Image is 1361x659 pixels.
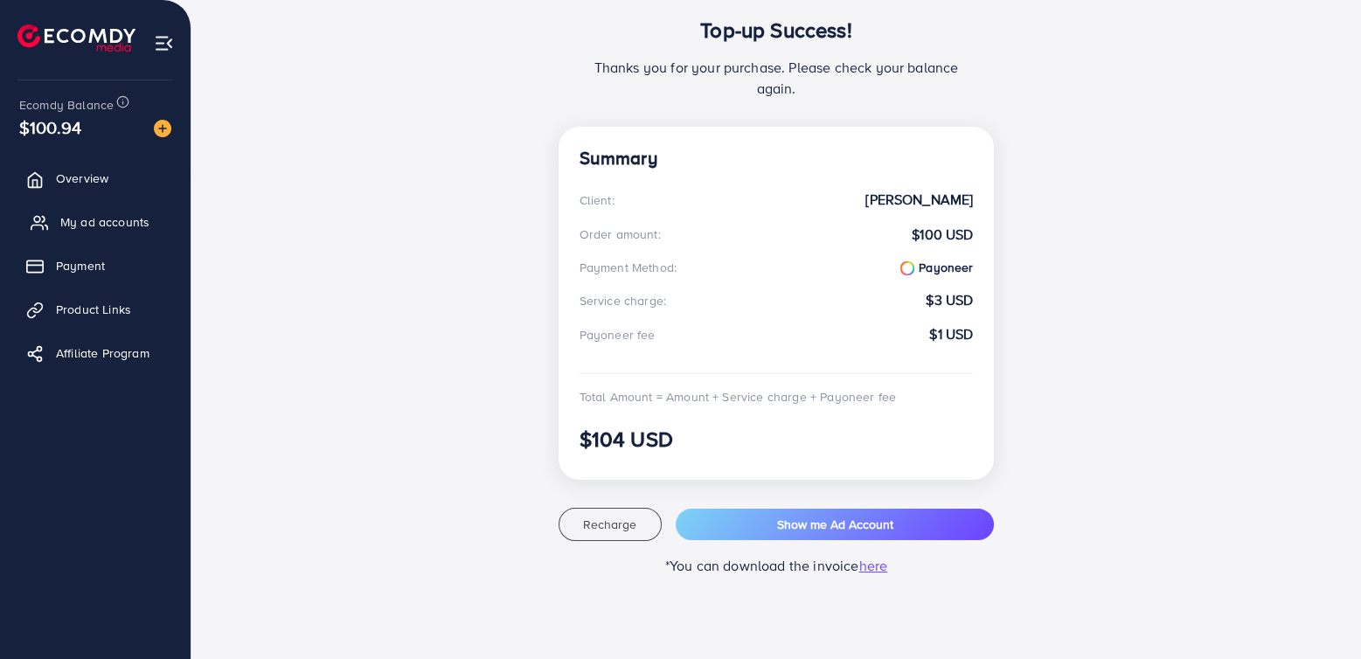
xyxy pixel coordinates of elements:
[676,509,994,540] button: Show me Ad Account
[154,33,174,53] img: menu
[559,508,662,541] button: Recharge
[13,161,177,196] a: Overview
[580,427,974,452] h3: $104 USD
[580,191,615,209] div: Client:
[777,516,893,533] span: Show me Ad Account
[154,120,171,137] img: image
[580,259,677,276] div: Payment Method:
[580,57,974,99] p: Thanks you for your purchase. Please check your balance again.
[912,225,973,245] strong: $100 USD
[13,336,177,371] a: Affiliate Program
[13,292,177,327] a: Product Links
[929,324,973,344] strong: $1 USD
[580,388,974,406] div: Total Amount = Amount + Service charge + Payoneer fee
[56,257,105,274] span: Payment
[865,190,973,210] strong: [PERSON_NAME]
[559,555,995,576] p: *You can download the invoice
[13,205,177,239] a: My ad accounts
[900,259,974,276] strong: Payoneer
[580,17,974,43] h3: Top-up Success!
[900,261,914,275] img: payoneer
[17,24,135,52] img: logo
[583,516,636,533] span: Recharge
[60,213,149,231] span: My ad accounts
[56,301,131,318] span: Product Links
[19,114,81,140] span: $100.94
[56,170,108,187] span: Overview
[580,225,661,243] div: Order amount:
[858,556,887,575] span: here
[13,248,177,283] a: Payment
[19,96,114,114] span: Ecomdy Balance
[926,290,973,310] strong: $3 USD
[580,292,666,309] div: Service charge:
[56,344,149,362] span: Affiliate Program
[580,148,974,170] h4: Summary
[580,326,656,343] div: Payoneer fee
